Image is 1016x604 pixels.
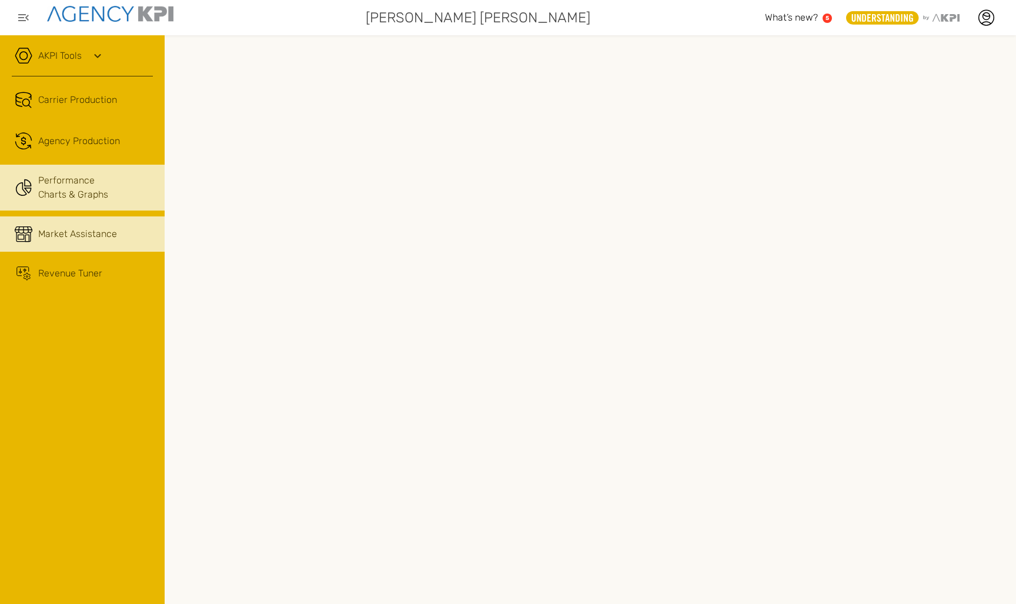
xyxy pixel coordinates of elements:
a: AKPI Tools [38,49,82,63]
span: Agency Production [38,134,120,148]
text: 5 [825,15,829,21]
span: Carrier Production [38,93,117,107]
img: agencykpi-logo-550x69-2d9e3fa8.png [47,6,173,22]
span: What’s new? [765,12,818,23]
span: [PERSON_NAME] [PERSON_NAME] [366,7,590,28]
span: Revenue Tuner [38,266,102,281]
span: Market Assistance [38,227,117,241]
a: 5 [823,14,832,23]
